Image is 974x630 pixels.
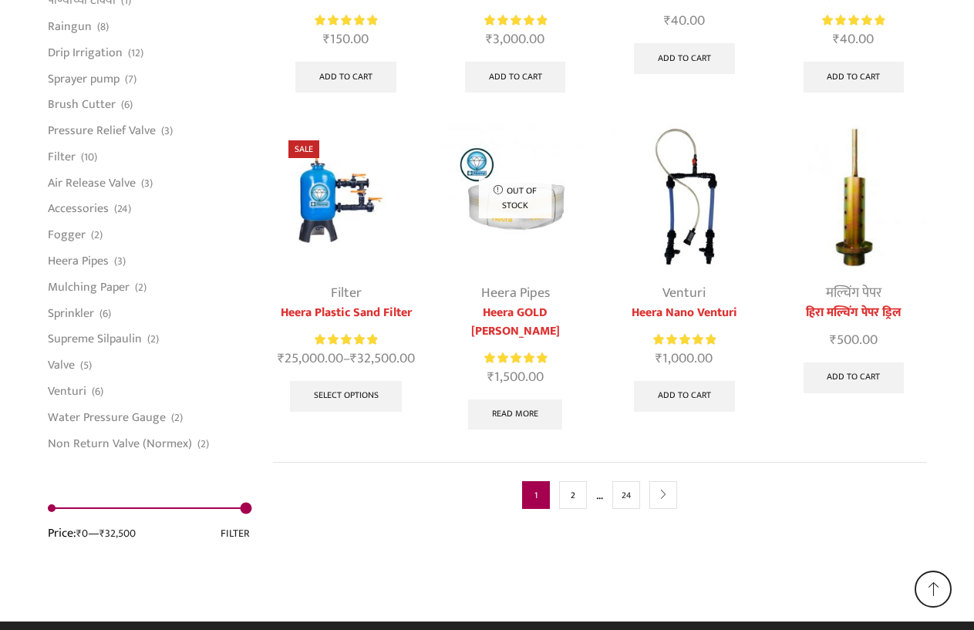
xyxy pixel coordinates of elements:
bdi: 3,000.00 [486,28,544,51]
bdi: 1,000.00 [656,347,713,370]
span: (2) [147,332,159,347]
span: Rated out of 5 [484,12,547,29]
span: (6) [121,97,133,113]
a: Heera Pipes [48,248,109,275]
img: Heera Plastic Sand Filter [273,125,419,271]
span: (24) [114,201,131,217]
a: Sprayer pump [48,66,120,92]
div: Rated 5.00 out of 5 [484,12,547,29]
a: Add to cart: “बटरफ्लाय माइक्रो स्प्रिंक्लर” [634,43,735,74]
a: Sprinkler [48,300,94,326]
span: ₹ [486,28,493,51]
span: ₹0 [76,524,88,542]
span: ₹ [487,366,494,389]
a: Page 24 [612,481,640,509]
span: Rated out of 5 [315,332,377,348]
bdi: 32,500.00 [350,347,415,370]
a: Pressure Relief Valve [48,118,156,144]
span: (3) [161,123,173,139]
a: Raingun [48,14,92,40]
a: Page 2 [559,481,587,509]
button: Filter [221,524,250,542]
a: Heera Pipes [481,281,550,305]
a: Air Release Valve [48,170,136,196]
bdi: 40.00 [833,28,874,51]
span: Rated out of 5 [315,12,377,29]
a: Add to cart: “हिरा मल्चिंग पेपर ड्रिल” [804,362,905,393]
a: Water Pressure Gauge [48,404,166,430]
span: (2) [91,227,103,243]
a: Select options for “Heera Plastic Sand Filter” [290,381,403,412]
a: Non Return Valve (Normex) [48,430,192,452]
span: ₹ [830,328,837,352]
a: Brush Cutter [48,92,116,118]
div: Rated 5.00 out of 5 [653,332,716,348]
span: Rated out of 5 [484,350,547,366]
bdi: 150.00 [323,28,369,51]
span: Rated out of 5 [653,332,716,348]
span: (6) [92,384,103,399]
bdi: 40.00 [664,9,705,32]
p: Out of stock [479,177,552,218]
a: Add to cart: “Heera Nano Venturi” [634,381,735,412]
a: Drip Irrigation [48,39,123,66]
div: Rated 5.00 out of 5 [822,12,885,29]
span: (2) [171,410,183,426]
bdi: 25,000.00 [278,347,343,370]
span: ₹ [350,347,357,370]
a: मल्चिंग पेपर [826,281,881,305]
a: Accessories [48,196,109,222]
span: (6) [99,306,111,322]
a: Heera Nano Venturi [612,304,757,322]
bdi: 1,500.00 [487,366,544,389]
span: (5) [80,358,92,373]
span: (10) [81,150,97,165]
span: (3) [114,254,126,269]
span: Rated out of 5 [822,12,885,29]
a: हिरा मल्चिंग पेपर ड्रिल [780,304,926,322]
a: Venturi [48,378,86,404]
a: Heera GOLD [PERSON_NAME] [442,304,588,341]
span: ₹32,500 [99,524,136,542]
a: Fogger [48,222,86,248]
a: Venturi [662,281,706,305]
div: Rated 5.00 out of 5 [315,332,377,348]
span: (3) [141,176,153,191]
span: (8) [97,19,109,35]
div: Price: — [48,524,136,542]
a: Valve [48,352,75,379]
span: Sale [288,140,319,158]
nav: Product Pagination [273,462,927,527]
a: Mulching Paper [48,274,130,300]
span: (2) [135,280,147,295]
a: Filter [331,281,362,305]
span: ₹ [833,28,840,51]
a: Add to cart: “HEERA SUPER VENTURI” [465,62,566,93]
span: – [273,349,419,369]
span: (2) [197,436,209,452]
img: Heera Nano Venturi [612,125,757,271]
span: ₹ [323,28,330,51]
a: Supreme Silpaulin [48,326,142,352]
div: Rated 5.00 out of 5 [484,350,547,366]
a: Filter [48,143,76,170]
a: Read more about “Heera GOLD Krishi Pipe” [468,399,562,430]
span: ₹ [278,347,285,370]
span: … [596,485,603,505]
img: Heera GOLD Krishi Pipe [442,125,588,271]
span: ₹ [664,9,671,32]
a: Add to cart: “Butterfly Micro Sprinkler” [804,62,905,93]
span: (12) [128,45,143,61]
bdi: 500.00 [830,328,878,352]
img: Mulching Paper Hole [780,125,926,271]
span: Page 1 [522,481,550,509]
span: ₹ [656,347,662,370]
a: Add to cart: “Fogger” [295,62,396,93]
span: (7) [125,72,136,87]
div: Rated 5.00 out of 5 [315,12,377,29]
a: Heera Plastic Sand Filter [273,304,419,322]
